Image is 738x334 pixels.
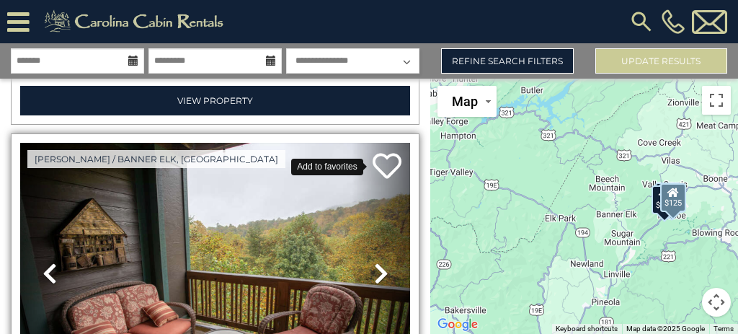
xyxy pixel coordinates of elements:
span: Map data ©2025 Google [626,325,705,333]
button: Change map style [437,86,497,117]
button: Toggle fullscreen view [702,86,731,115]
div: Add to favorites [291,159,363,175]
img: Khaki-logo.png [37,7,236,36]
button: Update Results [595,48,727,74]
img: search-regular.svg [628,9,654,35]
button: Keyboard shortcuts [556,324,618,334]
div: $485 [654,183,680,211]
a: [PERSON_NAME] / Banner Elk, [GEOGRAPHIC_DATA] [27,150,285,168]
div: $125 [660,183,686,212]
div: $145 [652,185,677,214]
a: Refine Search Filters [441,48,573,74]
a: Terms [713,325,734,333]
a: View Property [20,86,410,115]
a: Open this area in Google Maps (opens a new window) [434,315,481,334]
img: Google [434,315,481,334]
button: Map camera controls [702,288,731,317]
span: Map [452,94,478,109]
a: [PHONE_NUMBER] [658,9,688,34]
